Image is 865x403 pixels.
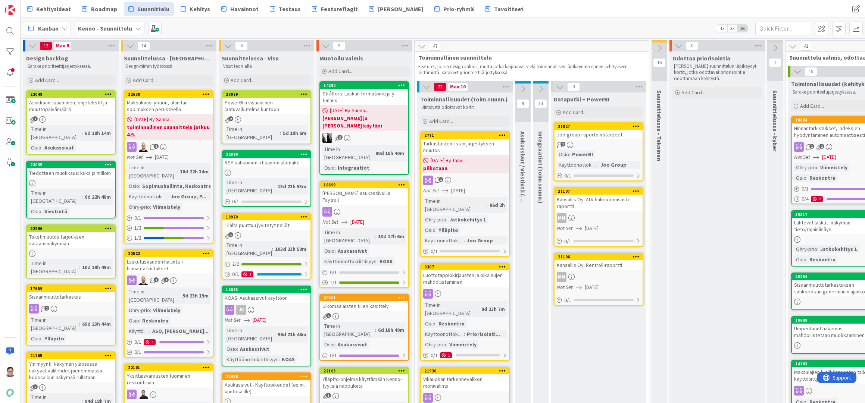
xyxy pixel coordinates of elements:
div: 23035Tiedotteen muokkaus: kuka ja milloin [27,161,115,178]
div: Time in [GEOGRAPHIC_DATA] [127,287,179,304]
div: Jatkokehitys 1 [447,215,488,224]
span: Suunnittelu [137,4,169,13]
div: PowerBI [570,150,595,158]
b: pilkotaan [423,164,507,172]
i: Not Set [322,218,338,225]
div: Ohry-prio [794,245,817,253]
a: 21106Kansallis Oy: Rentroll-raporttiMMNot Set[DATE]0/1 [554,253,643,306]
div: KV [320,133,408,143]
div: 22996 [30,226,115,231]
span: 0 / 1 [431,248,438,255]
div: 17659Sisäänmuuttotarkastus [27,285,115,302]
div: Time in [GEOGRAPHIC_DATA] [322,145,372,161]
span: [DATE] [822,153,836,161]
span: : [41,207,43,215]
div: Kansallis Oy: Rentroll-raportti [555,260,643,270]
div: Tekstimuutos tarjouksen vastausnäkymään [27,232,115,248]
span: Add Card... [681,89,705,96]
div: Joo-group raportointitarpeet [555,130,643,139]
span: : [177,167,178,176]
span: Add Card... [429,118,453,125]
div: Käyttöönottokriittisyys [557,161,597,169]
span: 1 / 3 [134,224,141,232]
span: Prio-ryhmä [443,4,474,13]
div: 2771 [421,132,509,139]
a: Featureflagit [307,2,362,16]
span: 0 / 1 [564,296,571,304]
span: [DATE] [585,224,599,232]
span: [DATE] [451,187,465,195]
div: Jatkokehitys 1 [818,245,859,253]
div: Tarkastusten listan järjestyksen muutos [421,139,509,155]
div: 9d 23h 7m [480,305,507,313]
div: 2/2 [222,259,310,269]
div: 1/3 [125,223,213,233]
div: Viimeistely [151,203,182,211]
span: : [272,245,273,253]
div: Ohry-prio [423,215,446,224]
span: 3 [338,135,343,140]
span: : [275,182,276,191]
div: 22638 [125,91,213,98]
div: 103d 23h 50m [273,245,308,253]
span: 1 [164,277,169,282]
div: Time in [GEOGRAPHIC_DATA] [423,197,487,213]
div: Time in [GEOGRAPHIC_DATA] [127,163,177,180]
b: [PERSON_NAME] ja [PERSON_NAME] käy läpi [322,114,406,129]
span: : [150,306,151,314]
span: : [372,149,374,157]
div: Ulkomaalaisten tilien käsittely [320,301,408,311]
div: Time in [GEOGRAPHIC_DATA] [225,178,275,195]
span: 1 [33,116,38,121]
div: Ohry-prio [794,163,817,171]
div: 18698[PERSON_NAME] asukassivuilla: Paytrail [320,182,408,205]
span: : [817,163,818,171]
a: 14280Strålfors: Laskun formatointi ja y-tunnus[DATE] By Sanna...[PERSON_NAME] ja [PERSON_NAME] kä... [319,81,409,175]
span: 0 / 1 [232,198,239,205]
div: 21827 [555,123,643,130]
div: Kansallis Oy: ALV-hakeutumisaste -raportti [555,195,643,211]
div: 9307 [424,264,509,270]
span: 0 / 1 [232,270,239,278]
span: Add Card... [133,77,157,84]
div: 14280 [320,82,408,89]
div: 20301 [324,295,408,300]
a: 23048Asukkaan lisääminen, ohjetekstit ja muuttopäivämääräTime in [GEOGRAPHIC_DATA]:6d 18h 14mOsio... [26,90,116,155]
div: MM [557,213,566,223]
div: 17659 [30,286,115,291]
div: 14280 [324,83,408,88]
span: : [446,215,447,224]
span: Add Card... [231,77,254,84]
div: 18698 [324,182,408,188]
div: 23079 [226,92,310,97]
div: 0/1 [555,296,643,305]
a: 22638Maksukausi yhtiön, tilan tai sopimuksen perusteella[DATE] By Sanna...toiminnallinen suunnitt... [124,90,213,243]
div: PowerBI:n visuaalinen laatuvaikutelma kuntoon [222,98,310,114]
div: Osio [423,226,435,234]
i: Not Set [127,154,143,160]
div: Osio [29,207,41,215]
div: 22890 [226,152,310,157]
span: 1 / 1 [330,278,337,286]
span: : [597,161,599,169]
span: : [82,193,83,201]
a: 22890RSA sähköinen irtisanomislomakeTime in [GEOGRAPHIC_DATA]:13d 23h 53m0/1 [222,150,311,207]
a: Suunnittelu [124,2,174,16]
div: 23048Asukkaan lisääminen, ohjetekstit ja muuttopäivämäärä [27,91,115,114]
img: KV [322,133,332,143]
span: 1 [560,142,565,147]
i: Not Set [557,284,573,290]
div: 0/1 [555,237,643,246]
div: 21106 [558,254,643,259]
div: 22522 [128,251,213,256]
span: Havainnot [230,4,259,13]
div: Osio [322,164,335,172]
a: 20301Ulkomaalaisten tilien käsittelyTime in [GEOGRAPHIC_DATA]:6d 18h 49mOsio:Asukassivut0/1 [319,294,409,361]
a: 23079PowerBI:n visuaalinen laatuvaikutelma kuntoonTime in [GEOGRAPHIC_DATA]:5d 19h 6m [222,90,311,144]
div: 0/1 [222,197,310,206]
span: : [377,257,378,265]
div: Maksukausi yhtiön, tilan tai sopimuksen perusteella [125,98,213,114]
div: JK [236,305,246,315]
span: : [487,201,488,209]
span: [DATE] [350,218,364,226]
